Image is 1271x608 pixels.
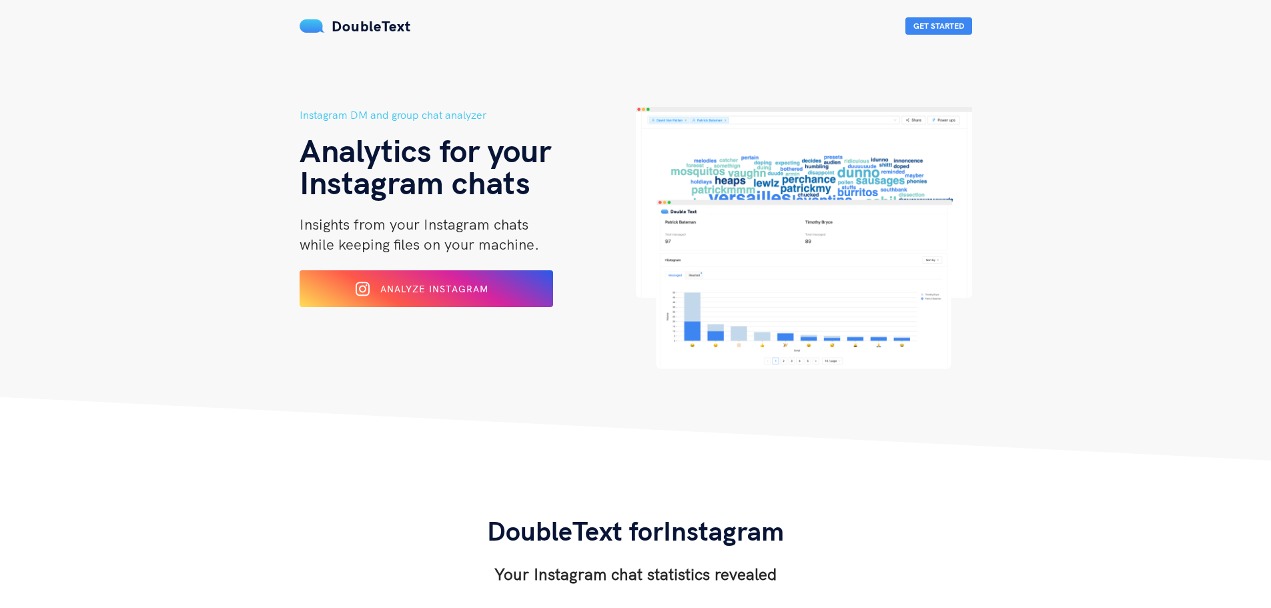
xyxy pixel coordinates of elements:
[300,288,553,300] a: Analyze Instagram
[487,563,784,585] h3: Your Instagram chat statistics revealed
[332,17,411,35] span: DoubleText
[905,17,972,35] button: Get Started
[300,107,636,123] h5: Instagram DM and group chat analyzer
[300,17,411,35] a: DoubleText
[300,215,528,234] span: Insights from your Instagram chats
[487,514,784,547] span: DoubleText for Instagram
[300,130,551,170] span: Analytics for your
[300,162,530,202] span: Instagram chats
[300,270,553,307] button: Analyze Instagram
[380,283,488,295] span: Analyze Instagram
[300,19,325,33] img: mS3x8y1f88AAAAABJRU5ErkJggg==
[636,107,972,369] img: hero
[300,235,539,254] span: while keeping files on your machine.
